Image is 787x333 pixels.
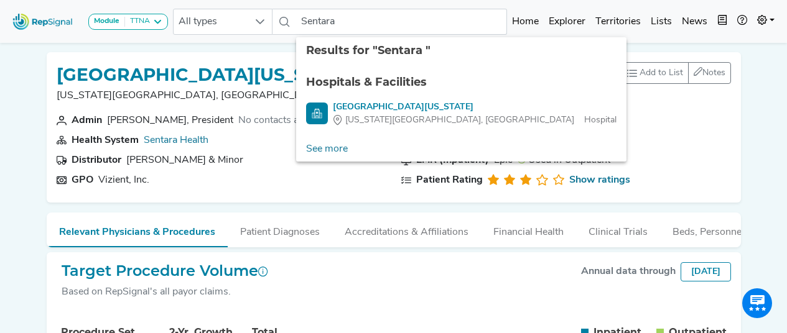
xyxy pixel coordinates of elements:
button: Clinical Trials [576,212,660,246]
div: [DATE] [681,262,731,281]
input: Search a physician or facility [296,9,507,35]
div: Hospitals & Facilities [306,74,617,91]
button: Relevant Physicians & Procedures [47,212,228,247]
p: [US_STATE][GEOGRAPHIC_DATA], [GEOGRAPHIC_DATA] [57,88,356,103]
span: Results for "Sentara " [306,43,431,57]
a: Lists [646,9,677,34]
div: No contacts available [238,113,332,128]
a: Show ratings [569,173,630,188]
span: Notes [702,68,725,78]
span: All types [174,9,248,34]
strong: Module [94,17,119,25]
img: Hospital Search Icon [306,103,328,124]
button: Accreditations & Affiliations [332,212,481,246]
button: Financial Health [481,212,576,246]
button: Notes [688,62,731,84]
div: toolbar [622,62,731,84]
li: Sentara Virginia Beach General Hospital [296,96,626,132]
div: Sentara Health [144,133,208,148]
div: Admin [72,113,102,128]
a: See more [296,137,358,162]
div: Owens & Minor [126,153,243,168]
div: Patient Rating [416,173,483,188]
button: ModuleTTNA [88,14,168,30]
a: [GEOGRAPHIC_DATA][US_STATE][US_STATE][GEOGRAPHIC_DATA], [GEOGRAPHIC_DATA]Hospital [306,101,617,127]
div: [GEOGRAPHIC_DATA][US_STATE] [333,101,617,114]
a: Explorer [544,9,590,34]
span: [US_STATE][GEOGRAPHIC_DATA], [GEOGRAPHIC_DATA] [345,114,574,127]
div: Health System [72,133,139,148]
button: Add to List [622,62,689,84]
a: Sentara Health [144,135,208,145]
div: [PERSON_NAME], President [107,113,233,128]
div: Distributor [72,153,121,168]
div: GPO [72,173,93,188]
div: Elwood Bernard Boone III, President [107,113,233,128]
span: Add to List [640,66,683,80]
div: Hospital [333,114,617,127]
h2: Target Procedure Volume [62,262,268,280]
a: News [677,9,712,34]
h1: [GEOGRAPHIC_DATA][US_STATE] [57,65,356,86]
button: Intel Book [712,9,732,34]
div: TTNA [125,17,150,27]
div: Based on RepSignal's all payor claims. [62,285,268,299]
button: Patient Diagnoses [228,212,332,246]
div: Annual data through [581,264,676,279]
a: Home [507,9,544,34]
a: Territories [590,9,646,34]
div: Vizient, Inc. [98,173,149,188]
